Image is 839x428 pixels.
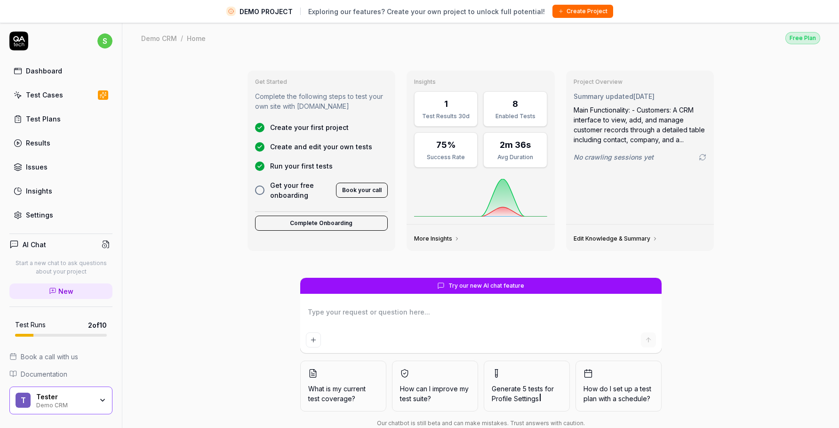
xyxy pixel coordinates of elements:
[444,97,448,110] div: 1
[9,387,112,415] button: TTesterDemo CRM
[306,332,321,347] button: Add attachment
[392,361,478,412] button: How can I improve my test suite?
[9,283,112,299] a: New
[500,138,531,151] div: 2m 36s
[574,78,707,86] h3: Project Overview
[36,393,93,401] div: Tester
[26,114,61,124] div: Test Plans
[9,134,112,152] a: Results
[574,235,658,242] a: Edit Knowledge & Summary
[26,66,62,76] div: Dashboard
[583,384,654,404] span: How do I set up a test plan with a schedule?
[492,395,539,403] span: Profile Settings
[97,33,112,48] span: s
[699,153,706,161] a: Go to crawling settings
[181,33,183,43] div: /
[492,384,562,404] span: Generate 5 tests for
[308,384,378,404] span: What is my current test coverage?
[489,153,541,162] div: Avg Duration
[420,153,471,162] div: Success Rate
[270,142,372,152] span: Create and edit your own tests
[9,110,112,128] a: Test Plans
[23,240,46,250] h4: AI Chat
[448,282,524,290] span: Try our new AI chat feature
[270,122,349,132] span: Create your first project
[484,361,570,412] button: Generate 5 tests forProfile Settings
[16,393,31,408] span: T
[308,7,545,16] span: Exploring our features? Create your own project to unlock full potential!
[26,186,52,196] div: Insights
[240,7,293,16] span: DEMO PROJECT
[9,352,112,362] a: Book a call with us
[270,180,331,200] span: Get your free onboarding
[436,138,456,151] div: 75%
[574,152,654,162] span: No crawling sessions yet
[420,112,471,121] div: Test Results 30d
[414,235,460,242] a: More Insights
[574,105,707,145] div: Main Functionality: - Customers: A CRM interface to view, add, and manage customer records throug...
[552,5,613,18] button: Create Project
[187,33,206,43] div: Home
[26,162,48,172] div: Issues
[9,158,112,176] a: Issues
[336,185,388,194] a: Book your call
[88,320,107,330] span: 2 of 10
[9,86,112,104] a: Test Cases
[26,210,53,220] div: Settings
[26,138,50,148] div: Results
[9,259,112,276] p: Start a new chat to ask questions about your project
[36,401,93,408] div: Demo CRM
[21,369,67,379] span: Documentation
[336,183,388,198] button: Book your call
[512,97,518,110] div: 8
[97,32,112,50] button: s
[575,361,662,412] button: How do I set up a test plan with a schedule?
[58,286,73,296] span: New
[633,92,655,100] time: [DATE]
[26,90,63,100] div: Test Cases
[9,369,112,379] a: Documentation
[574,92,633,100] span: Summary updated
[270,161,333,171] span: Run your first tests
[300,419,662,428] div: Our chatbot is still beta and can make mistakes. Trust answers with caution.
[9,182,112,200] a: Insights
[9,62,112,80] a: Dashboard
[400,384,470,404] span: How can I improve my test suite?
[255,91,388,111] p: Complete the following steps to test your own site with [DOMAIN_NAME]
[414,78,547,86] h3: Insights
[489,112,541,121] div: Enabled Tests
[785,32,820,44] button: Free Plan
[15,321,46,329] h5: Test Runs
[255,216,388,231] button: Complete Onboarding
[255,78,388,86] h3: Get Started
[9,206,112,224] a: Settings
[21,352,78,362] span: Book a call with us
[300,361,386,412] button: What is my current test coverage?
[141,33,177,43] div: Demo CRM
